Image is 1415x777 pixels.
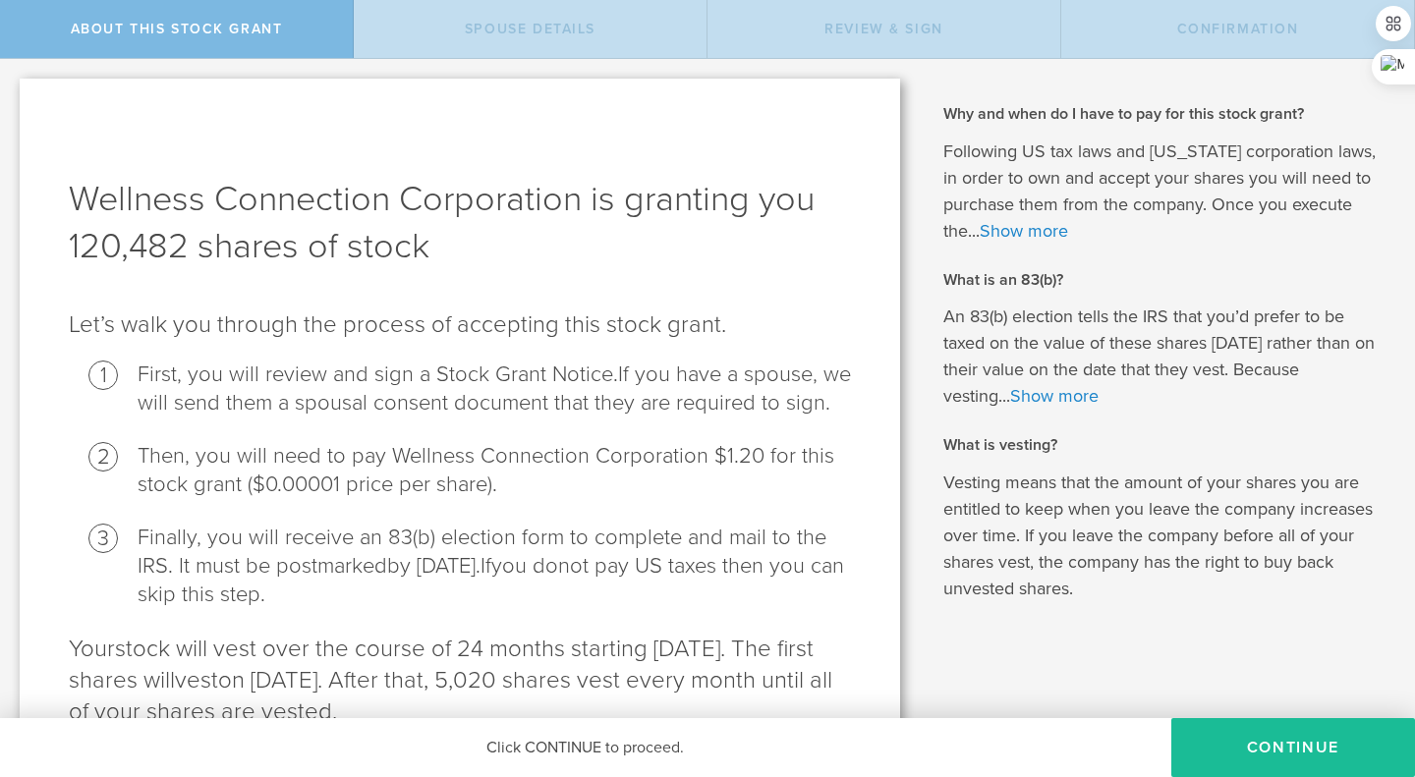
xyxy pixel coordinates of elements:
span: you do [491,553,558,579]
h1: Wellness Connection Corporation is granting you 120,482 shares of stock [69,176,851,270]
li: First, you will review and sign a Stock Grant Notice. [138,361,851,417]
span: About this stock grant [71,21,283,37]
span: Your [69,635,115,663]
p: An 83(b) election tells the IRS that you’d prefer to be taxed on the value of these shares [DATE]... [943,304,1386,410]
span: Spouse Details [465,21,595,37]
a: Show more [980,220,1068,242]
li: Finally, you will receive an 83(b) election form to complete and mail to the IRS . It must be pos... [138,524,851,609]
span: by [DATE]. [387,553,481,579]
h2: Why and when do I have to pay for this stock grant? [943,103,1386,125]
span: vest [175,666,218,694]
a: Show more [1010,385,1099,407]
p: stock will vest over the course of 24 months starting [DATE]. The first shares will on [DATE]. Af... [69,634,851,728]
span: Review & Sign [824,21,943,37]
p: Let’s walk you through the process of accepting this stock grant . [69,309,851,341]
h2: What is an 83(b)? [943,269,1386,291]
li: Then, you will need to pay Wellness Connection Corporation $1.20 for this stock grant ($0.00001 p... [138,442,851,499]
span: Confirmation [1177,21,1299,37]
h2: What is vesting? [943,434,1386,456]
p: Vesting means that the amount of your shares you are entitled to keep when you leave the company ... [943,470,1386,602]
p: Following US tax laws and [US_STATE] corporation laws, in order to own and accept your shares you... [943,139,1386,245]
button: CONTINUE [1171,718,1415,777]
